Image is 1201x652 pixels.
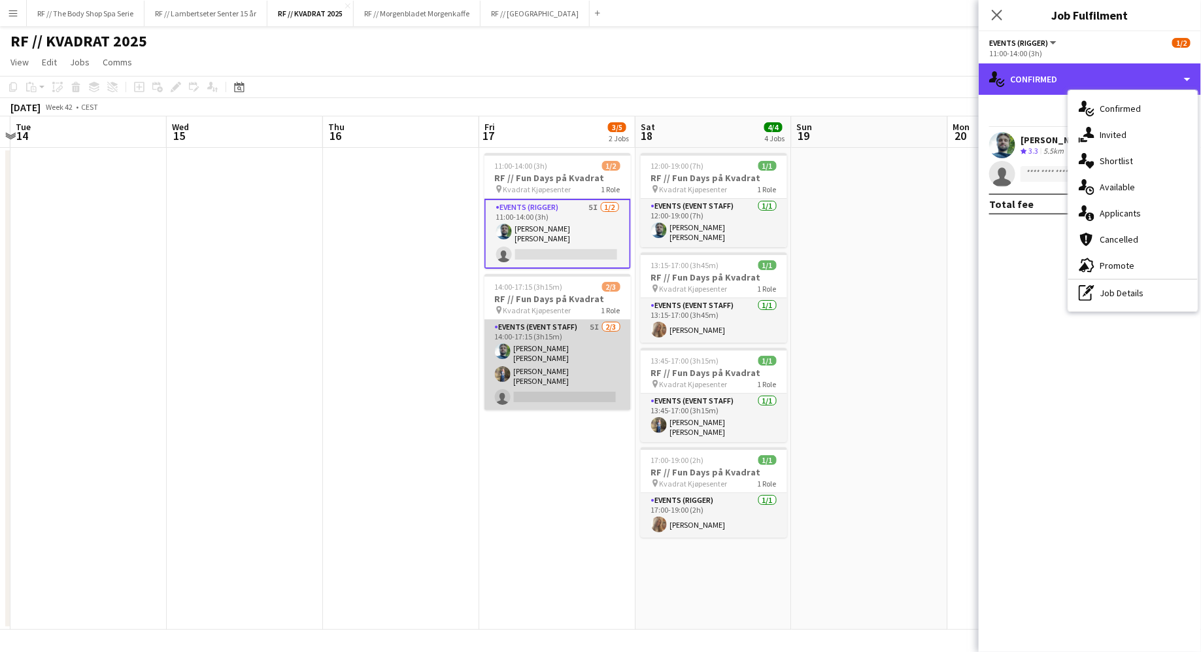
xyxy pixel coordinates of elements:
[484,121,495,133] span: Fri
[979,7,1201,24] h3: Job Fulfilment
[602,161,620,171] span: 1/2
[27,1,144,26] button: RF // The Body Shop Spa Serie
[1100,155,1133,167] span: Shortlist
[503,184,571,194] span: Kvadrat Kjøpesenter
[43,102,76,112] span: Week 42
[641,153,787,247] app-job-card: 12:00-19:00 (7h)1/1RF // Fun Days på Kvadrat Kvadrat Kjøpesenter1 RoleEvents (Event Staff)1/112:0...
[1028,146,1038,156] span: 3.3
[641,271,787,283] h3: RF // Fun Days på Kvadrat
[172,121,189,133] span: Wed
[326,128,345,143] span: 16
[641,394,787,442] app-card-role: Events (Event Staff)1/113:45-17:00 (3h15m)[PERSON_NAME] [PERSON_NAME]
[602,282,620,292] span: 2/3
[484,274,631,410] app-job-card: 14:00-17:15 (3h15m)2/3RF // Fun Days på Kvadrat Kvadrat Kjøpesenter1 RoleEvents (Event Staff)5I2/...
[758,284,777,294] span: 1 Role
[651,260,719,270] span: 13:15-17:00 (3h45m)
[989,38,1058,48] button: Events (Rigger)
[1100,129,1126,141] span: Invited
[660,479,728,489] span: Kvadrat Kjøpesenter
[989,38,1048,48] span: Events (Rigger)
[484,320,631,410] app-card-role: Events (Event Staff)5I2/314:00-17:15 (3h15m)[PERSON_NAME] [PERSON_NAME][PERSON_NAME] [PERSON_NAME]
[1100,233,1138,245] span: Cancelled
[1041,146,1066,157] div: 5.5km
[660,379,728,389] span: Kvadrat Kjøpesenter
[481,1,590,26] button: RF // [GEOGRAPHIC_DATA]
[651,161,704,171] span: 12:00-19:00 (7h)
[170,128,189,143] span: 15
[641,348,787,442] app-job-card: 13:45-17:00 (3h15m)1/1RF // Fun Days på Kvadrat Kvadrat Kjøpesenter1 RoleEvents (Event Staff)1/11...
[641,199,787,247] app-card-role: Events (Event Staff)1/112:00-19:00 (7h)[PERSON_NAME] [PERSON_NAME]
[979,63,1201,95] div: Confirmed
[641,493,787,538] app-card-role: Events (Rigger)1/117:00-19:00 (2h)[PERSON_NAME]
[10,56,29,68] span: View
[484,199,631,269] app-card-role: Events (Rigger)5I1/211:00-14:00 (3h)[PERSON_NAME] [PERSON_NAME]
[484,153,631,269] app-job-card: 11:00-14:00 (3h)1/2RF // Fun Days på Kvadrat Kvadrat Kjøpesenter1 RoleEvents (Rigger)5I1/211:00-1...
[758,184,777,194] span: 1 Role
[989,197,1034,211] div: Total fee
[651,455,704,465] span: 17:00-19:00 (2h)
[758,479,777,489] span: 1 Role
[267,1,354,26] button: RF // KVADRAT 2025
[795,128,813,143] span: 19
[601,305,620,315] span: 1 Role
[953,121,970,133] span: Mon
[65,54,95,71] a: Jobs
[81,102,98,112] div: CEST
[42,56,57,68] span: Edit
[641,172,787,184] h3: RF // Fun Days på Kvadrat
[97,54,137,71] a: Comms
[484,172,631,184] h3: RF // Fun Days på Kvadrat
[1100,207,1141,219] span: Applicants
[765,133,785,143] div: 4 Jobs
[989,48,1191,58] div: 11:00-14:00 (3h)
[1100,260,1134,271] span: Promote
[797,121,813,133] span: Sun
[758,260,777,270] span: 1/1
[641,252,787,343] app-job-card: 13:15-17:00 (3h45m)1/1RF // Fun Days på Kvadrat Kvadrat Kjøpesenter1 RoleEvents (Event Staff)1/11...
[641,466,787,478] h3: RF // Fun Days på Kvadrat
[758,379,777,389] span: 1 Role
[758,455,777,465] span: 1/1
[951,128,970,143] span: 20
[70,56,90,68] span: Jobs
[609,133,629,143] div: 2 Jobs
[10,101,41,114] div: [DATE]
[601,184,620,194] span: 1 Role
[608,122,626,132] span: 3/5
[758,356,777,366] span: 1/1
[641,121,655,133] span: Sat
[144,1,267,26] button: RF // Lambertseter Senter 15 år
[37,54,62,71] a: Edit
[651,356,719,366] span: 13:45-17:00 (3h15m)
[641,367,787,379] h3: RF // Fun Days på Kvadrat
[495,282,563,292] span: 14:00-17:15 (3h15m)
[1021,134,1161,146] div: [PERSON_NAME] [PERSON_NAME]
[328,121,345,133] span: Thu
[16,121,31,133] span: Tue
[484,293,631,305] h3: RF // Fun Days på Kvadrat
[1100,181,1135,193] span: Available
[641,298,787,343] app-card-role: Events (Event Staff)1/113:15-17:00 (3h45m)[PERSON_NAME]
[660,284,728,294] span: Kvadrat Kjøpesenter
[758,161,777,171] span: 1/1
[639,128,655,143] span: 18
[14,128,31,143] span: 14
[482,128,495,143] span: 17
[5,54,34,71] a: View
[1068,280,1198,306] div: Job Details
[354,1,481,26] button: RF // Morgenbladet Morgenkaffe
[495,161,548,171] span: 11:00-14:00 (3h)
[10,31,147,51] h1: RF // KVADRAT 2025
[1100,103,1141,114] span: Confirmed
[764,122,783,132] span: 4/4
[641,447,787,538] app-job-card: 17:00-19:00 (2h)1/1RF // Fun Days på Kvadrat Kvadrat Kjøpesenter1 RoleEvents (Rigger)1/117:00-19:...
[103,56,132,68] span: Comms
[660,184,728,194] span: Kvadrat Kjøpesenter
[1172,38,1191,48] span: 1/2
[503,305,571,315] span: Kvadrat Kjøpesenter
